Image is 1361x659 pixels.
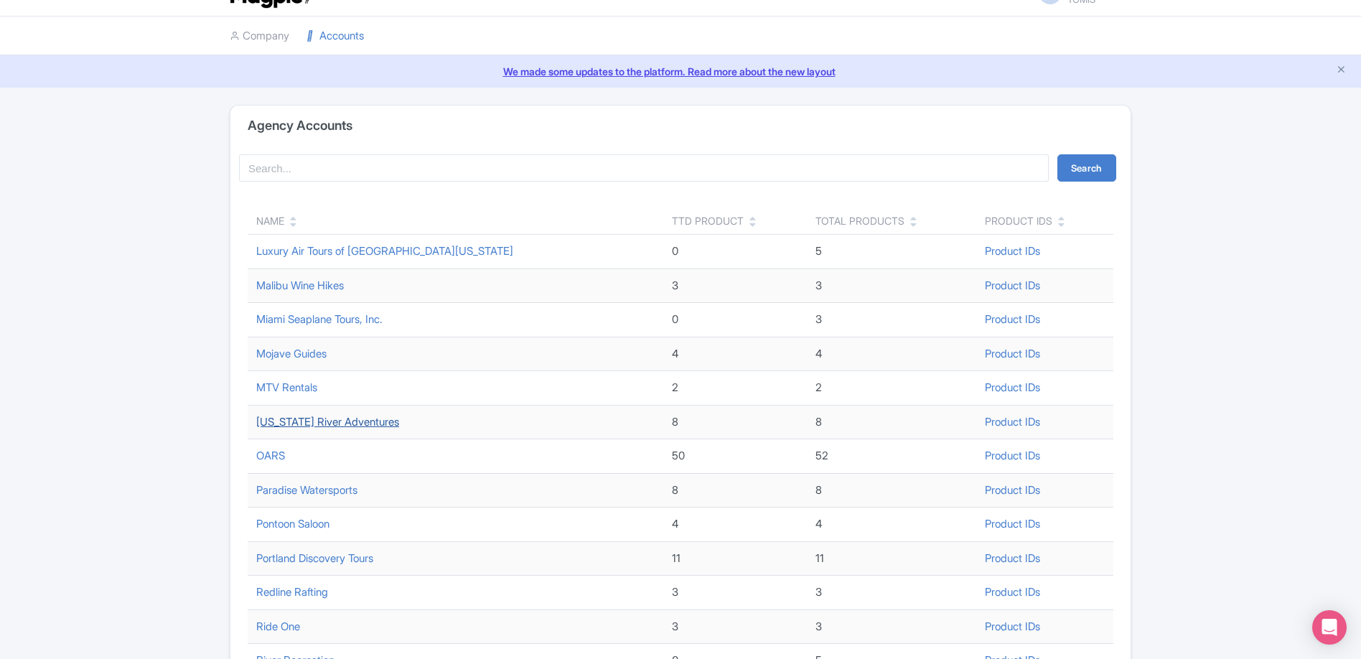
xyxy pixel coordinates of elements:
button: Search [1057,154,1116,182]
td: 3 [807,576,976,610]
td: 4 [663,508,807,542]
td: 2 [807,371,976,406]
div: Product IDs [985,213,1052,228]
a: Product IDs [985,347,1040,360]
td: 0 [663,235,807,269]
td: 5 [807,235,976,269]
a: Portland Discovery Tours [256,551,373,565]
td: 11 [663,541,807,576]
td: 2 [663,371,807,406]
a: Product IDs [985,517,1040,531]
a: Product IDs [985,415,1040,429]
a: Company [230,17,289,56]
h4: Agency Accounts [248,118,352,133]
a: Product IDs [985,380,1040,394]
td: 52 [807,439,976,474]
td: 3 [807,268,976,303]
a: Malibu Wine Hikes [256,279,344,292]
a: Accounts [307,17,364,56]
td: 3 [807,303,976,337]
a: Luxury Air Tours of [GEOGRAPHIC_DATA][US_STATE] [256,244,513,258]
input: Search... [239,154,1049,182]
td: 8 [807,405,976,439]
td: 3 [807,609,976,644]
td: 3 [663,268,807,303]
a: Product IDs [985,551,1040,565]
td: 8 [663,473,807,508]
a: OARS [256,449,285,462]
div: Total Products [815,213,904,228]
a: Product IDs [985,585,1040,599]
div: Open Intercom Messenger [1312,610,1347,645]
td: 8 [807,473,976,508]
td: 4 [807,508,976,542]
a: MTV Rentals [256,380,317,394]
td: 3 [663,576,807,610]
a: Redline Rafting [256,585,328,599]
td: 8 [663,405,807,439]
td: 11 [807,541,976,576]
a: Paradise Watersports [256,483,357,497]
td: 50 [663,439,807,474]
a: Product IDs [985,312,1040,326]
div: Name [256,213,284,228]
td: 3 [663,609,807,644]
a: [US_STATE] River Adventures [256,415,399,429]
button: Close announcement [1336,62,1347,79]
a: Miami Seaplane Tours, Inc. [256,312,383,326]
a: Mojave Guides [256,347,327,360]
a: Product IDs [985,620,1040,633]
a: Pontoon Saloon [256,517,329,531]
a: Product IDs [985,244,1040,258]
div: TTD Product [672,213,744,228]
a: We made some updates to the platform. Read more about the new layout [9,64,1352,79]
td: 4 [663,337,807,371]
a: Product IDs [985,483,1040,497]
a: Ride One [256,620,300,633]
td: 0 [663,303,807,337]
a: Product IDs [985,449,1040,462]
td: 4 [807,337,976,371]
a: Product IDs [985,279,1040,292]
